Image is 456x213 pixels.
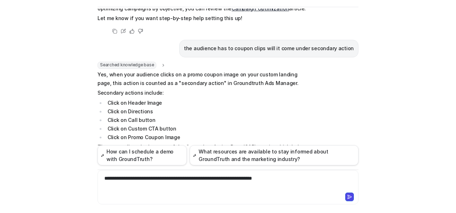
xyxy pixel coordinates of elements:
li: Click on Header Image [105,99,307,107]
li: Click on Directions [105,107,307,116]
a: Campaign Optimization [232,5,289,11]
p: Secondary actions include: [98,89,307,97]
p: These are all tracked as part of the Secondary Action Rate (SAR) metric, which helps you measure ... [98,143,307,177]
li: Click on Custom CTA button [105,124,307,133]
button: How can I schedule a demo with GroundTruth? [98,145,187,165]
p: Yes, when your audience clicks on a promo coupon image on your custom landing page, this action i... [98,70,307,87]
p: Let me know if you want step-by-step help setting this up! [98,14,307,23]
li: Click on Call button [105,116,307,124]
span: Searched knowledge base [98,62,156,69]
li: Click on Promo Coupon Image [105,133,307,142]
p: the audience has to coupon clips will it come under secondary action [184,44,354,53]
button: What resources are available to stay informed about GroundTruth and the marketing industry? [190,145,358,165]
